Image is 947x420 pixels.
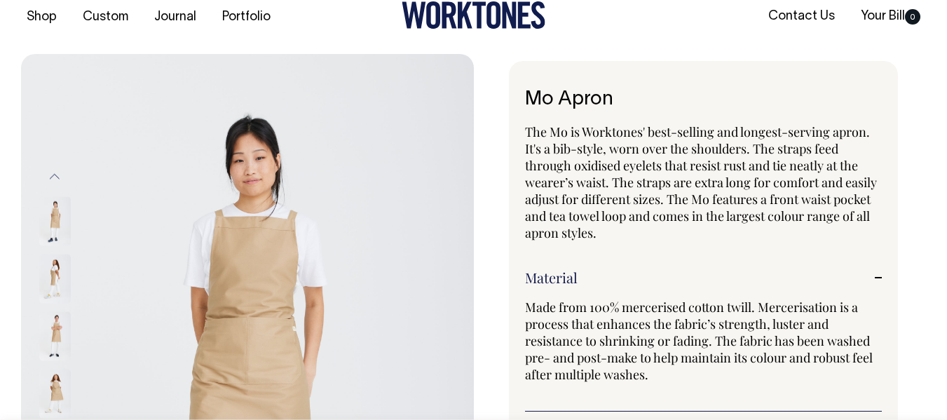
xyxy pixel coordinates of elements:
a: Your Bill0 [855,5,926,28]
img: khaki [39,196,71,245]
a: Portfolio [217,6,276,29]
span: The Mo is Worktones' best-selling and longest-serving apron. It's a bib-style, worn over the shou... [525,123,877,241]
a: Journal [149,6,202,29]
a: Shop [21,6,62,29]
a: Custom [77,6,134,29]
a: Contact Us [763,5,840,28]
span: Made from 100% mercerised cotton twill. Mercerisation is a process that enhances the fabric’s str... [525,299,873,383]
a: Material [525,269,883,286]
img: khaki [39,254,71,303]
img: khaki [39,311,71,360]
button: Previous [44,161,65,193]
h1: Mo Apron [525,89,883,111]
span: 0 [905,9,920,25]
img: khaki [39,369,71,418]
